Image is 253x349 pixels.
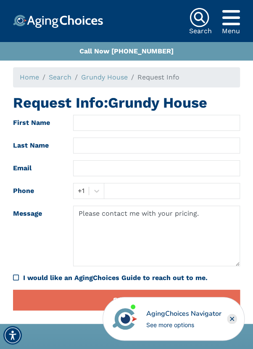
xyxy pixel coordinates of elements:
div: I would like an AgingChoices Guide to reach out to me. [13,273,240,283]
div: I would like an AgingChoices Guide to reach out to me. [23,273,240,283]
div: See more options [146,320,221,329]
label: Phone [7,183,67,199]
img: search-icon.svg [189,8,209,28]
a: Grundy House [81,73,128,81]
label: Email [7,160,67,176]
nav: breadcrumb [13,67,240,87]
span: Request Info [137,73,179,81]
div: Search [189,28,212,34]
label: First Name [7,115,67,131]
div: Close [227,314,237,324]
a: Home [20,73,39,81]
img: avatar [111,304,139,333]
a: Call Now [PHONE_NUMBER] [79,47,174,55]
div: Popover trigger [222,8,240,28]
label: Message [7,206,67,266]
div: Menu [222,28,240,34]
h1: Request Info: Grundy House [13,94,240,111]
textarea: Please contact me with your pricing. [73,206,240,266]
div: AgingChoices Navigator [146,309,221,319]
div: Accessibility Menu [3,326,22,344]
label: Last Name [7,137,67,153]
button: Submit [13,290,240,310]
a: Search [49,73,71,81]
img: Choice! [13,15,103,28]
